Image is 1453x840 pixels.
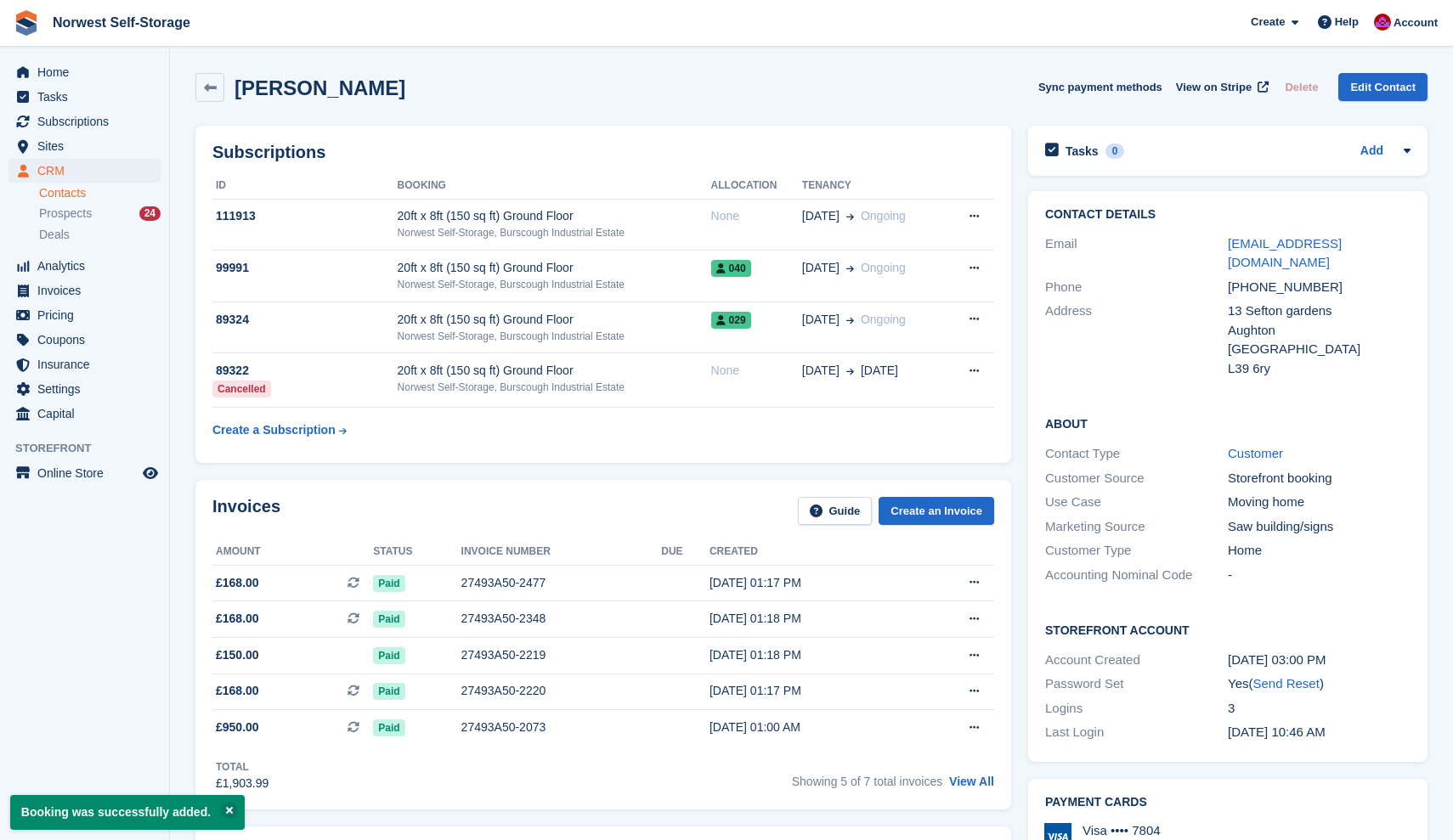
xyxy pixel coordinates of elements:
a: Create a Subscription [212,414,347,446]
div: Norwest Self-Storage, Burscough Industrial Estate [398,277,711,292]
time: 2025-06-05 09:46:32 UTC [1228,724,1326,739]
span: Subscriptions [37,110,139,133]
span: £150.00 [216,646,259,664]
span: Paid [373,719,404,736]
div: £1,903.99 [216,775,269,792]
a: menu [8,303,161,327]
a: menu [8,159,161,183]
span: Online Store [37,461,139,485]
a: menu [8,134,161,158]
span: Capital [37,402,139,426]
div: [GEOGRAPHIC_DATA] [1228,340,1411,359]
h2: Subscriptions [212,143,994,162]
div: 27493A50-2073 [461,719,662,736]
span: £168.00 [216,574,259,592]
h2: [PERSON_NAME] [235,76,405,99]
span: Home [37,60,139,84]
span: Help [1335,14,1359,31]
a: Deals [39,226,161,244]
a: menu [8,402,161,426]
span: Paid [373,683,404,700]
th: Amount [212,538,373,566]
span: Showing 5 of 7 total invoices [792,775,942,788]
span: Paid [373,647,404,664]
div: Email [1045,234,1228,273]
span: Tasks [37,85,139,109]
span: [DATE] [802,311,840,329]
div: [PHONE_NUMBER] [1228,278,1411,297]
div: Account Created [1045,651,1228,670]
div: Home [1228,541,1411,561]
span: Paid [373,611,404,628]
div: 27493A50-2219 [461,646,662,664]
div: [DATE] 03:00 PM [1228,651,1411,670]
a: menu [8,377,161,401]
th: Booking [398,172,711,200]
div: 3 [1228,699,1411,719]
a: Add [1360,142,1383,161]
div: [DATE] 01:18 PM [710,610,914,628]
div: Phone [1045,278,1228,297]
th: Tenancy [802,172,945,200]
div: Logins [1045,699,1228,719]
span: View on Stripe [1176,79,1252,96]
th: Due [661,538,710,566]
th: Status [373,538,461,566]
th: ID [212,172,398,200]
div: Address [1045,302,1228,378]
div: None [711,362,802,380]
div: None [711,207,802,225]
div: [DATE] 01:18 PM [710,646,914,664]
div: Total [216,759,269,775]
h2: Payment cards [1045,796,1411,809]
div: Moving home [1228,493,1411,512]
a: Customer [1228,446,1283,460]
div: Norwest Self-Storage, Burscough Industrial Estate [398,225,711,240]
div: 27493A50-2220 [461,682,662,700]
a: Preview store [140,463,161,483]
div: Marketing Source [1045,517,1228,537]
a: menu [8,110,161,133]
h2: Invoices [212,497,280,525]
a: View All [949,775,994,788]
div: Last Login [1045,723,1228,742]
a: menu [8,279,161,302]
a: menu [8,254,161,278]
span: [DATE] [802,362,840,380]
span: Deals [39,227,70,243]
a: Prospects 24 [39,205,161,223]
span: Insurance [37,352,139,376]
div: 20ft x 8ft (150 sq ft) Ground Floor [398,362,711,380]
th: Created [710,538,914,566]
span: Sites [37,134,139,158]
span: Pricing [37,303,139,327]
div: 89322 [212,362,398,380]
p: Booking was successfully added. [10,795,245,830]
div: 20ft x 8ft (150 sq ft) Ground Floor [398,259,711,277]
span: Account [1394,14,1438,31]
div: Accounting Nominal Code [1045,566,1228,585]
h2: Contact Details [1045,208,1411,222]
a: menu [8,352,161,376]
a: menu [8,60,161,84]
div: Create a Subscription [212,421,336,439]
a: menu [8,328,161,352]
div: - [1228,566,1411,585]
span: CRM [37,159,139,183]
span: [DATE] [802,207,840,225]
div: Norwest Self-Storage, Burscough Industrial Estate [398,329,711,344]
div: [DATE] 01:17 PM [710,682,914,700]
a: Guide [798,497,873,525]
a: Norwest Self-Storage [46,8,197,37]
div: Cancelled [212,381,271,397]
div: Yes [1228,674,1411,694]
div: Storefront booking [1228,469,1411,488]
span: Paid [373,575,404,592]
div: 27493A50-2348 [461,610,662,628]
div: Customer Type [1045,541,1228,561]
div: Use Case [1045,493,1228,512]
span: Coupons [37,328,139,352]
h2: Storefront Account [1045,621,1411,638]
div: 89324 [212,311,398,329]
button: Delete [1278,73,1325,101]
